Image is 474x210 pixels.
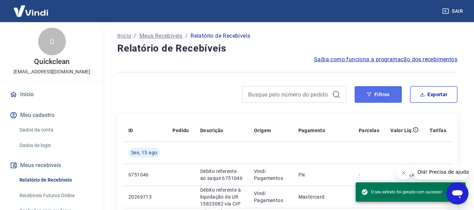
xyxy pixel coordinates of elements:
iframe: Close message [397,166,410,180]
a: Dados da conta [17,123,95,137]
button: Filtros [355,86,402,103]
a: Meus Recebíveis [139,32,183,40]
iframe: Button to launch messaging window [446,182,468,204]
p: Pedido [172,127,189,134]
input: Busque pelo número do pedido [248,89,329,100]
p: Vindi Pagamentos [254,168,287,182]
p: ID [128,127,133,134]
p: [EMAIL_ADDRESS][DOMAIN_NAME] [14,68,90,75]
p: Pix [298,171,348,178]
span: Olá! Precisa de ajuda? [4,5,58,10]
a: Início [8,87,95,102]
a: Dados de login [17,138,95,153]
img: Vindi [8,0,53,21]
p: Origem [254,127,271,134]
p: / [185,32,188,40]
a: Relatório de Recebíveis [17,173,95,187]
p: Relatório de Recebíveis [191,32,250,40]
p: Débito referente à liquidação da UR 15823082 via CIP [200,186,243,207]
button: Exportar [410,86,457,103]
h4: Relatório de Recebíveis [117,42,457,55]
p: Vindi Pagamentos [254,190,287,204]
p: Quickclean [34,58,70,65]
p: Tarifas [430,127,446,134]
p: 6751046 [128,171,161,178]
a: Recebíveis Futuros Online [17,189,95,203]
button: Meu cadastro [8,108,95,123]
button: Sair [441,5,466,18]
p: Valor Líq. [390,127,413,134]
a: Início [117,32,131,40]
div: Q [38,28,66,55]
p: 20269713 [128,193,161,200]
span: Sex, 15 ago [131,149,157,156]
p: - [359,171,379,178]
p: Mastercard [298,193,348,200]
p: Parcelas [359,127,379,134]
p: Débito referente ao saque 6751046 [200,168,243,182]
p: Pagamento [298,127,325,134]
button: Meus recebíveis [8,158,95,173]
a: Saiba como funciona a programação dos recebimentos [314,55,457,64]
span: O seu extrato foi gerado com sucesso! [361,189,442,195]
p: / [134,32,136,40]
iframe: Message from company [413,164,468,180]
p: Descrição [200,127,223,134]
